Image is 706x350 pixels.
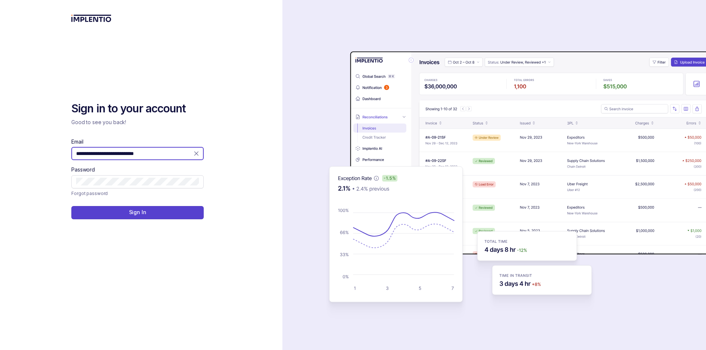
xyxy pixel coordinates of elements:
[71,15,111,22] img: logo
[71,190,108,197] p: Forgot password
[71,119,204,126] p: Good to see you back!
[71,190,108,197] a: Link Forgot password
[71,101,204,116] h2: Sign in to your account
[129,209,146,216] p: Sign In
[71,206,204,219] button: Sign In
[71,138,83,145] label: Email
[71,166,95,173] label: Password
